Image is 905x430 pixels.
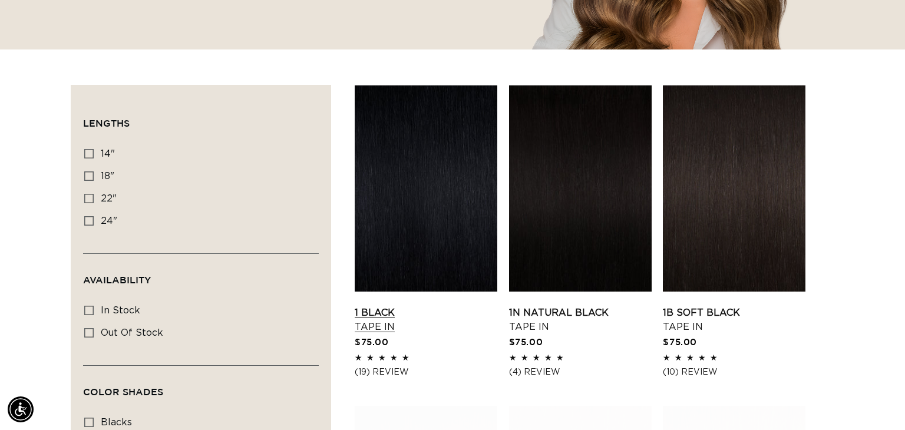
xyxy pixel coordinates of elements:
a: 1 Black Tape In [355,306,497,334]
summary: Color Shades (0 selected) [83,366,319,408]
span: 22" [101,194,117,203]
span: Out of stock [101,328,163,338]
span: Availability [83,274,151,285]
summary: Availability (0 selected) [83,254,319,296]
span: 14" [101,149,115,158]
span: blacks [101,418,132,427]
span: 24" [101,216,117,226]
div: Accessibility Menu [8,396,34,422]
summary: Lengths (0 selected) [83,97,319,140]
a: 1N Natural Black Tape In [509,306,652,334]
span: Color Shades [83,386,163,397]
span: Lengths [83,118,130,128]
a: 1B Soft Black Tape In [663,306,805,334]
span: In stock [101,306,140,315]
span: 18" [101,171,114,181]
